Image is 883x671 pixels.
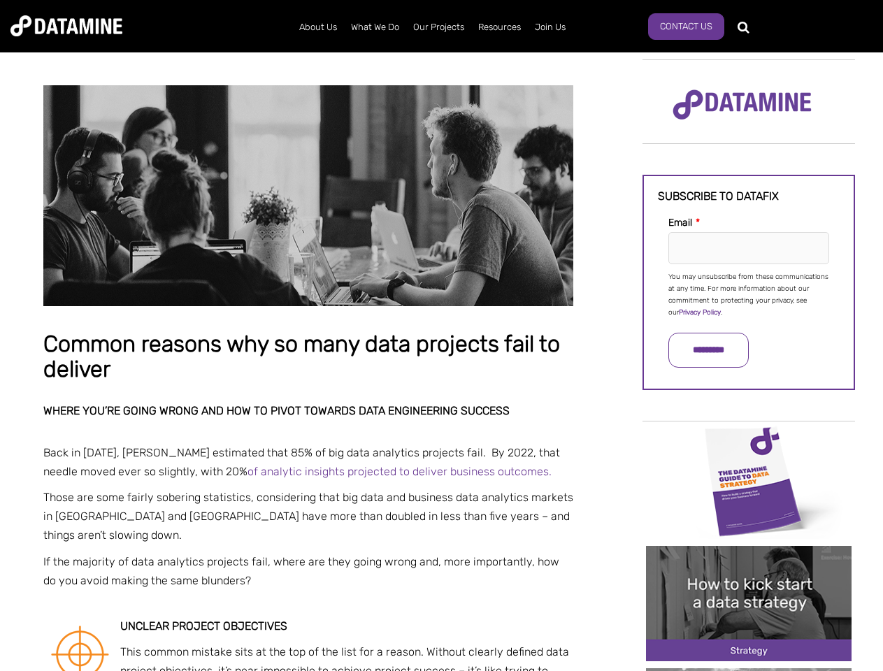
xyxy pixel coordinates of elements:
a: Resources [471,9,528,45]
a: About Us [292,9,344,45]
span: Email [668,217,692,229]
strong: Unclear project objectives [120,619,287,633]
h3: Subscribe to datafix [658,190,840,203]
a: Contact Us [648,13,724,40]
img: Datamine [10,15,122,36]
a: Join Us [528,9,573,45]
img: Data Strategy Cover thumbnail [646,423,852,538]
img: Common reasons why so many data projects fail to deliver [43,85,573,306]
h2: Where you’re going wrong and how to pivot towards data engineering success [43,405,573,417]
a: What We Do [344,9,406,45]
h1: Common reasons why so many data projects fail to deliver [43,332,573,382]
p: Those are some fairly sobering statistics, considering that big data and business data analytics ... [43,488,573,545]
p: You may unsubscribe from these communications at any time. For more information about our commitm... [668,271,829,319]
p: If the majority of data analytics projects fail, where are they going wrong and, more importantly... [43,552,573,590]
a: Privacy Policy [679,308,721,317]
img: 20241212 How to kick start a data strategy-2 [646,546,852,661]
p: Back in [DATE], [PERSON_NAME] estimated that 85% of big data analytics projects fail. By 2022, th... [43,443,573,481]
a: Our Projects [406,9,471,45]
img: Datamine Logo No Strapline - Purple [663,80,821,129]
a: of analytic insights projected to deliver business outcomes. [247,465,552,478]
